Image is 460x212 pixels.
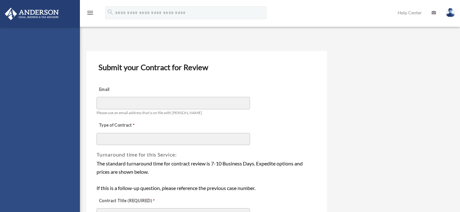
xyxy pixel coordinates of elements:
[86,9,94,17] i: menu
[97,110,202,115] span: Please use an email address that is on file with [PERSON_NAME]
[3,8,61,20] img: Anderson Advisors Platinum Portal
[97,85,160,94] label: Email
[446,8,455,17] img: User Pic
[96,61,317,74] h3: Submit your Contract for Review
[97,121,160,130] label: Type of Contract
[97,151,176,157] span: Turnaround time for this Service:
[97,159,316,192] div: The standard turnaround time for contract review is 7-10 Business Days. Expedite options and pric...
[97,196,160,205] label: Contract Title (REQUIRED)
[86,11,94,17] a: menu
[107,9,114,16] i: search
